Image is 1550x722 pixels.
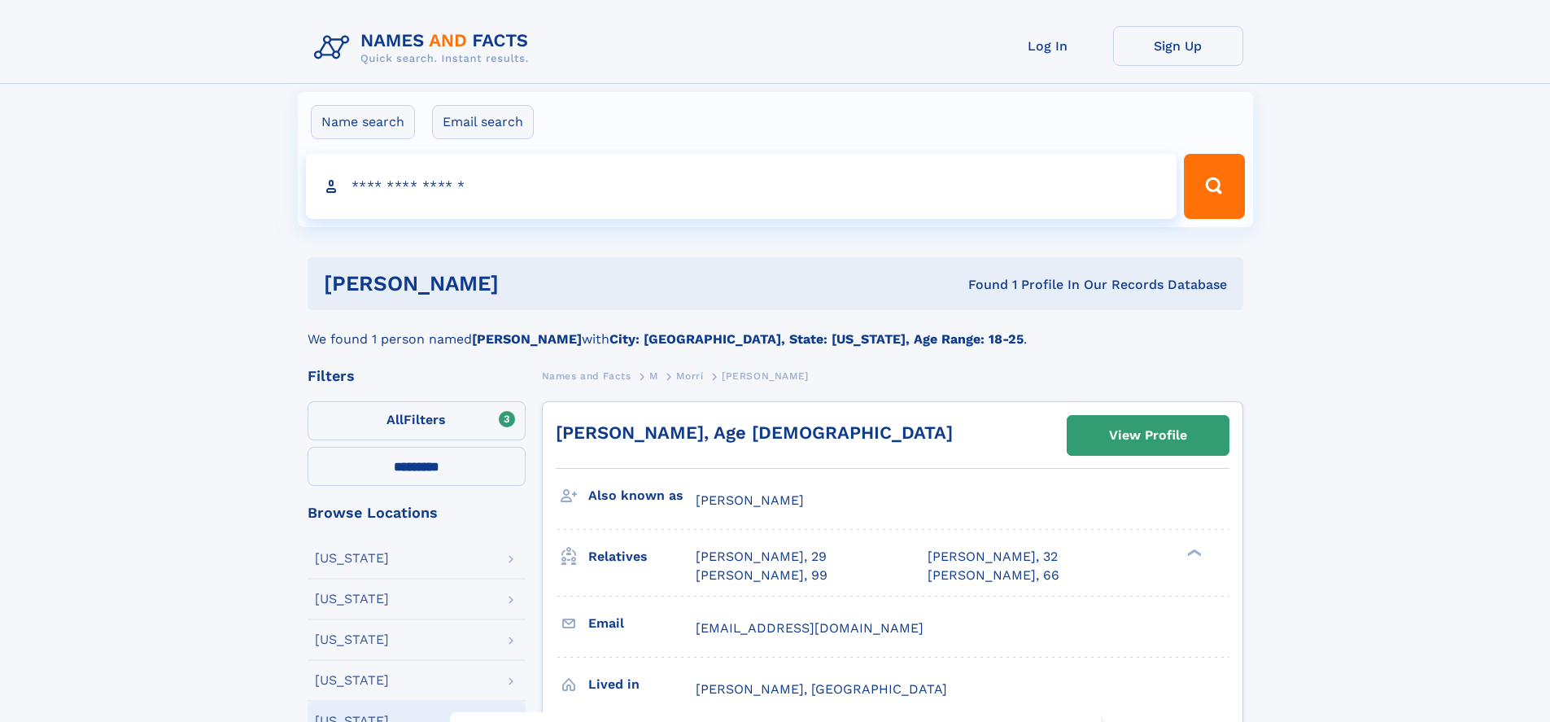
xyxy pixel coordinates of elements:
[649,370,658,382] span: M
[306,154,1177,219] input: search input
[556,422,953,443] a: [PERSON_NAME], Age [DEMOGRAPHIC_DATA]
[588,482,696,510] h3: Also known as
[696,567,827,584] a: [PERSON_NAME], 99
[928,548,1058,566] a: [PERSON_NAME], 32
[696,620,923,636] span: [EMAIL_ADDRESS][DOMAIN_NAME]
[542,365,631,386] a: Names and Facts
[315,593,389,606] div: [US_STATE]
[676,365,703,386] a: Morri
[588,610,696,637] h3: Email
[983,26,1113,66] a: Log In
[308,401,526,440] label: Filters
[308,369,526,383] div: Filters
[311,105,415,139] label: Name search
[315,674,389,687] div: [US_STATE]
[676,370,703,382] span: Morri
[1184,154,1244,219] button: Search Button
[696,548,827,566] a: [PERSON_NAME], 29
[722,370,809,382] span: [PERSON_NAME]
[1068,416,1229,455] a: View Profile
[1109,417,1187,454] div: View Profile
[308,26,542,70] img: Logo Names and Facts
[386,412,404,427] span: All
[324,273,734,294] h1: [PERSON_NAME]
[696,492,804,508] span: [PERSON_NAME]
[315,552,389,565] div: [US_STATE]
[588,543,696,571] h3: Relatives
[609,331,1024,347] b: City: [GEOGRAPHIC_DATA], State: [US_STATE], Age Range: 18-25
[308,310,1243,349] div: We found 1 person named with .
[432,105,534,139] label: Email search
[928,567,1059,584] a: [PERSON_NAME], 66
[1183,548,1203,558] div: ❯
[696,681,947,697] span: [PERSON_NAME], [GEOGRAPHIC_DATA]
[308,505,526,520] div: Browse Locations
[649,365,658,386] a: M
[315,633,389,646] div: [US_STATE]
[733,276,1227,294] div: Found 1 Profile In Our Records Database
[472,331,582,347] b: [PERSON_NAME]
[1113,26,1243,66] a: Sign Up
[588,671,696,698] h3: Lived in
